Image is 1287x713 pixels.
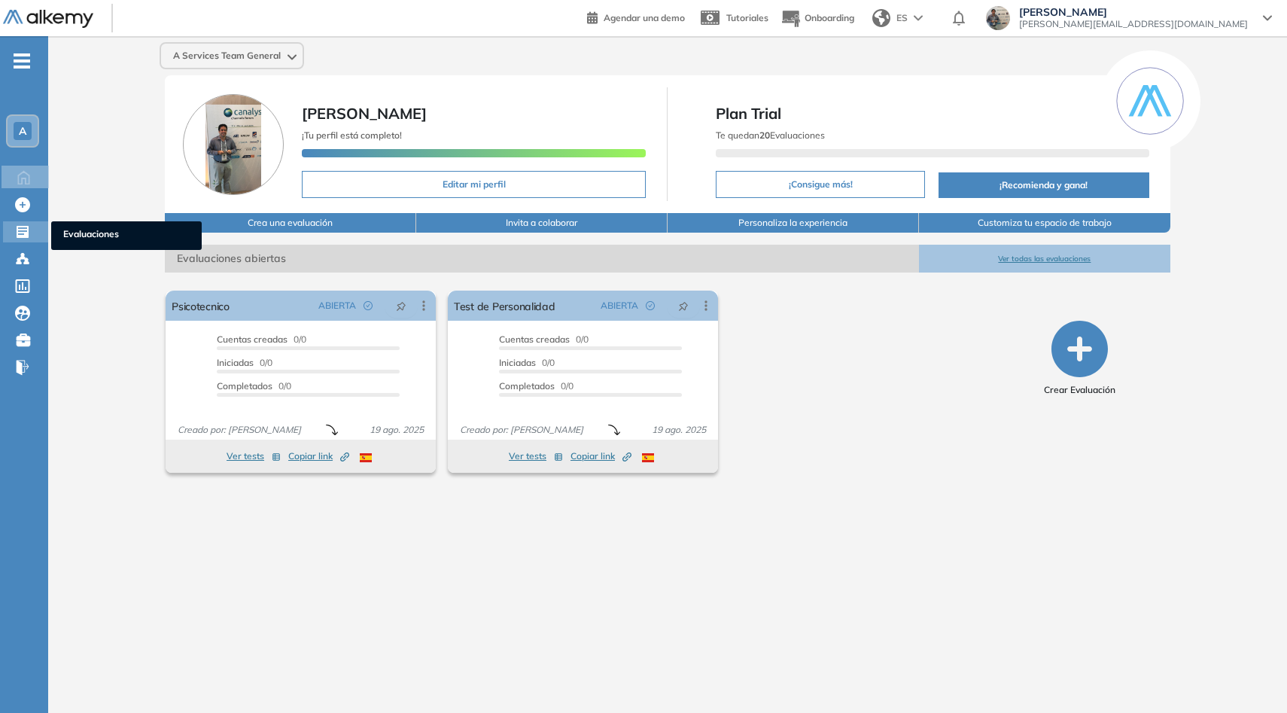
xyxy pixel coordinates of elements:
[780,2,854,35] button: Onboarding
[716,129,825,141] span: Te quedan Evaluaciones
[172,291,230,321] a: Psicotecnico
[872,9,890,27] img: world
[759,129,770,141] b: 20
[678,300,689,312] span: pushpin
[217,380,272,392] span: Completados
[63,227,190,244] span: Evaluaciones
[288,447,349,465] button: Copiar link
[914,15,923,21] img: arrow
[601,299,638,312] span: ABIERTA
[173,50,281,62] span: A Services Team General
[939,172,1149,198] button: ¡Recomienda y gana!
[919,245,1170,273] button: Ver todas las evaluaciones
[416,213,668,233] button: Invita a colaborar
[454,423,589,437] span: Creado por: [PERSON_NAME]
[587,8,685,26] a: Agendar una demo
[302,171,646,198] button: Editar mi perfil
[896,11,908,25] span: ES
[217,334,306,345] span: 0/0
[1016,538,1287,713] iframe: Chat Widget
[642,453,654,462] img: ESP
[499,334,589,345] span: 0/0
[570,447,631,465] button: Copiar link
[499,380,555,392] span: Completados
[604,12,685,23] span: Agendar una demo
[172,423,307,437] span: Creado por: [PERSON_NAME]
[499,334,570,345] span: Cuentas creadas
[217,357,254,368] span: Iniciadas
[1019,6,1248,18] span: [PERSON_NAME]
[217,357,272,368] span: 0/0
[288,449,349,463] span: Copiar link
[360,453,372,462] img: ESP
[318,299,356,312] span: ABIERTA
[509,447,563,465] button: Ver tests
[805,12,854,23] span: Onboarding
[227,447,281,465] button: Ver tests
[499,357,536,368] span: Iniciadas
[364,423,430,437] span: 19 ago. 2025
[716,102,1149,125] span: Plan Trial
[646,423,712,437] span: 19 ago. 2025
[14,59,30,62] i: -
[217,334,288,345] span: Cuentas creadas
[183,94,284,195] img: Foto de perfil
[919,213,1170,233] button: Customiza tu espacio de trabajo
[646,301,655,310] span: check-circle
[385,294,418,318] button: pushpin
[667,294,700,318] button: pushpin
[1019,18,1248,30] span: [PERSON_NAME][EMAIL_ADDRESS][DOMAIN_NAME]
[716,171,924,198] button: ¡Consigue más!
[302,104,427,123] span: [PERSON_NAME]
[302,129,402,141] span: ¡Tu perfil está completo!
[454,291,555,321] a: Test de Personalidad
[396,300,406,312] span: pushpin
[726,12,768,23] span: Tutoriales
[3,10,93,29] img: Logo
[499,357,555,368] span: 0/0
[499,380,574,392] span: 0/0
[668,213,919,233] button: Personaliza la experiencia
[165,213,416,233] button: Crea una evaluación
[19,125,26,137] span: A
[217,380,291,392] span: 0/0
[364,301,373,310] span: check-circle
[165,245,919,273] span: Evaluaciones abiertas
[1044,321,1115,397] button: Crear Evaluación
[570,449,631,463] span: Copiar link
[1044,383,1115,397] span: Crear Evaluación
